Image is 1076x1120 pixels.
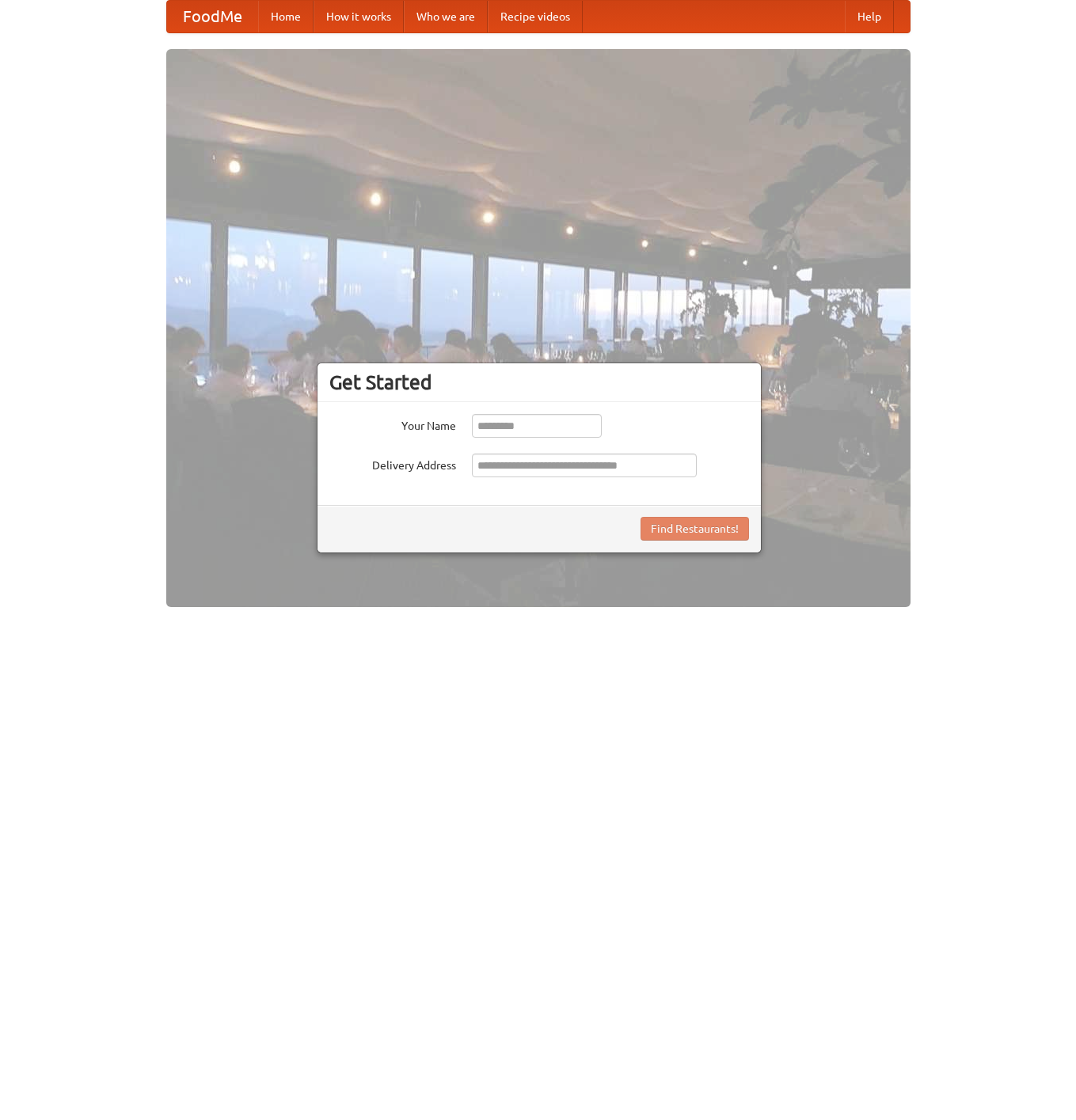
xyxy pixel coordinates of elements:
[258,1,314,32] a: Home
[167,1,258,32] a: FoodMe
[314,1,404,32] a: How it works
[329,370,749,394] h3: Get Started
[329,414,456,434] label: Your Name
[404,1,488,32] a: Who we are
[641,517,749,541] button: Find Restaurants!
[845,1,894,32] a: Help
[329,454,456,473] label: Delivery Address
[488,1,583,32] a: Recipe videos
